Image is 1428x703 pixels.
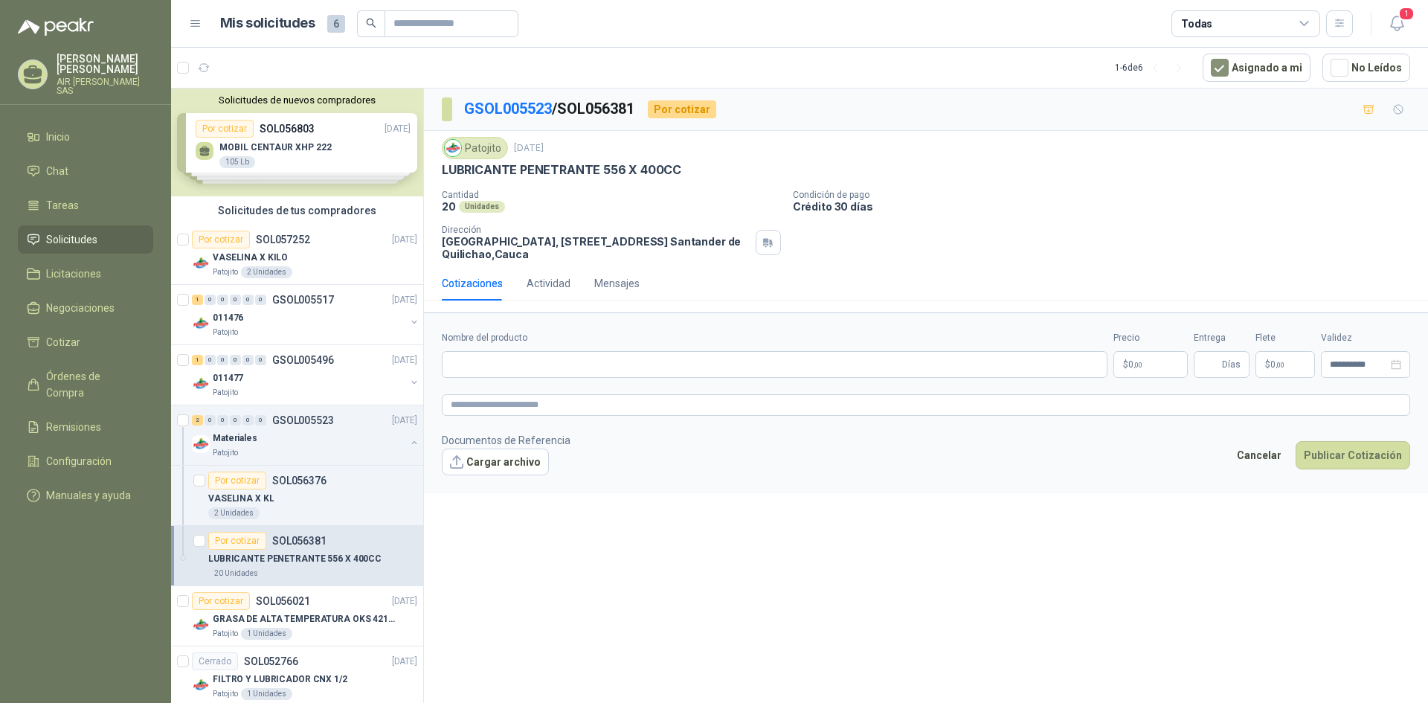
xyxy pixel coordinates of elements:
[213,266,238,278] p: Patojito
[208,472,266,489] div: Por cotizar
[1113,351,1188,378] p: $0,00
[242,415,254,426] div: 0
[445,140,461,156] img: Company Logo
[392,655,417,669] p: [DATE]
[213,371,243,385] p: 011477
[272,295,334,305] p: GSOL005517
[1398,7,1415,21] span: 1
[192,676,210,694] img: Company Logo
[1255,331,1315,345] label: Flete
[442,190,781,200] p: Cantidad
[205,295,216,305] div: 0
[208,532,266,550] div: Por cotizar
[57,77,153,95] p: AIR [PERSON_NAME] SAS
[272,536,327,546] p: SOL056381
[793,200,1422,213] p: Crédito 30 días
[464,97,636,121] p: / SOL056381
[442,275,503,292] div: Cotizaciones
[57,54,153,74] p: [PERSON_NAME] [PERSON_NAME]
[192,355,203,365] div: 1
[230,295,241,305] div: 0
[46,334,80,350] span: Cotizar
[46,487,131,504] span: Manuales y ayuda
[213,387,238,399] p: Patojito
[392,414,417,428] p: [DATE]
[1276,361,1284,369] span: ,00
[366,18,376,28] span: search
[213,251,288,265] p: VASELINA X KILO
[459,201,505,213] div: Unidades
[46,300,115,316] span: Negociaciones
[213,688,238,700] p: Patojito
[171,196,423,225] div: Solicitudes de tus compradores
[442,137,508,159] div: Patojito
[18,447,153,475] a: Configuración
[192,231,250,248] div: Por cotizar
[213,431,257,446] p: Materiales
[244,656,298,667] p: SOL052766
[1296,441,1410,469] button: Publicar Cotización
[18,260,153,288] a: Licitaciones
[177,94,417,106] button: Solicitudes de nuevos compradores
[192,415,203,426] div: 2
[46,231,97,248] span: Solicitudes
[46,368,139,401] span: Órdenes de Compra
[192,351,420,399] a: 1 0 0 0 0 0 GSOL005496[DATE] Company Logo011477Patojito
[208,568,264,580] div: 20 Unidades
[192,435,210,453] img: Company Logo
[442,449,549,475] button: Cargar archivo
[1113,331,1188,345] label: Precio
[793,190,1422,200] p: Condición de pago
[18,294,153,322] a: Negociaciones
[171,466,423,526] a: Por cotizarSOL056376VASELINA X KL2 Unidades
[46,266,101,282] span: Licitaciones
[192,652,238,670] div: Cerrado
[255,295,266,305] div: 0
[171,586,423,646] a: Por cotizarSOL056021[DATE] Company LogoGRASA DE ALTA TEMPERATURA OKS 4210 X 5 KGPatojito1 Unidades
[392,293,417,307] p: [DATE]
[217,295,228,305] div: 0
[18,18,94,36] img: Logo peakr
[171,526,423,586] a: Por cotizarSOL056381LUBRICANTE PENETRANTE 556 X 400CC20 Unidades
[217,355,228,365] div: 0
[442,225,750,235] p: Dirección
[464,100,552,118] a: GSOL005523
[213,327,238,338] p: Patojito
[192,375,210,393] img: Company Logo
[18,225,153,254] a: Solicitudes
[208,507,260,519] div: 2 Unidades
[1115,56,1191,80] div: 1 - 6 de 6
[46,419,101,435] span: Remisiones
[1383,10,1410,37] button: 1
[594,275,640,292] div: Mensajes
[46,453,112,469] span: Configuración
[192,254,210,272] img: Company Logo
[192,616,210,634] img: Company Logo
[392,594,417,609] p: [DATE]
[171,225,423,285] a: Por cotizarSOL057252[DATE] Company LogoVASELINA X KILOPatojito2 Unidades
[1265,360,1270,369] span: $
[242,355,254,365] div: 0
[255,355,266,365] div: 0
[648,100,716,118] div: Por cotizar
[527,275,570,292] div: Actividad
[230,355,241,365] div: 0
[208,552,382,566] p: LUBRICANTE PENETRANTE 556 X 400CC
[442,200,456,213] p: 20
[18,328,153,356] a: Cotizar
[192,315,210,333] img: Company Logo
[18,481,153,510] a: Manuales y ayuda
[442,235,750,260] p: [GEOGRAPHIC_DATA], [STREET_ADDRESS] Santander de Quilichao , Cauca
[213,612,398,626] p: GRASA DE ALTA TEMPERATURA OKS 4210 X 5 KG
[241,266,292,278] div: 2 Unidades
[1322,54,1410,82] button: No Leídos
[442,432,570,449] p: Documentos de Referencia
[272,355,334,365] p: GSOL005496
[192,291,420,338] a: 1 0 0 0 0 0 GSOL005517[DATE] Company Logo011476Patojito
[392,353,417,367] p: [DATE]
[18,413,153,441] a: Remisiones
[442,331,1107,345] label: Nombre del producto
[18,123,153,151] a: Inicio
[256,234,310,245] p: SOL057252
[327,15,345,33] span: 6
